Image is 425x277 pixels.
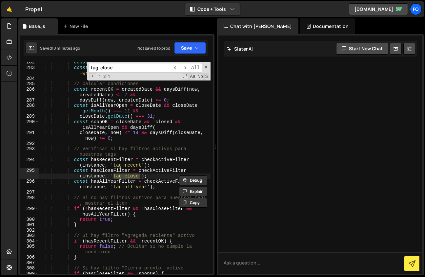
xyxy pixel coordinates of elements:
[171,63,180,73] span: ​
[20,103,39,114] div: 288
[40,45,80,51] div: Saved
[20,98,39,103] div: 287
[204,73,209,80] span: Search In Selection
[20,81,39,87] div: 285
[189,63,202,73] span: Alt-Enter
[20,114,39,119] div: 289
[25,5,42,13] div: Propel
[89,73,96,80] span: Toggle Replace mode
[182,73,189,80] span: RegExp Search
[20,271,39,277] div: 309
[20,222,39,228] div: 301
[20,217,39,222] div: 300
[20,255,39,260] div: 306
[137,45,170,51] div: Not saved to prod
[96,74,113,80] span: 1 of 1
[20,87,39,98] div: 286
[336,43,388,55] button: Start new chat
[20,146,39,157] div: 293
[20,119,39,130] div: 290
[1,1,17,17] a: 🤙
[179,198,207,208] button: Copy
[20,141,39,147] div: 292
[410,3,422,15] a: fo
[89,63,171,73] input: Search for
[20,233,39,239] div: 303
[20,157,39,168] div: 294
[180,63,189,73] span: ​
[20,76,39,81] div: 284
[179,187,207,196] button: Explain
[189,73,196,80] span: CaseSensitive Search
[63,23,91,30] div: New File
[20,65,39,76] div: 283
[20,228,39,233] div: 302
[20,168,39,179] div: 295
[197,73,204,80] span: Whole Word Search
[20,244,39,255] div: 305
[20,190,39,195] div: 297
[20,179,39,190] div: 296
[52,45,80,51] div: 10 minutes ago
[29,23,45,30] div: Base.js
[300,18,355,34] div: Documentation
[185,3,240,15] button: Code + Tools
[20,195,39,206] div: 298
[20,130,39,141] div: 291
[20,239,39,244] div: 304
[20,260,39,266] div: 307
[227,46,253,52] h2: Slater AI
[20,265,39,271] div: 308
[174,42,206,54] button: Save
[217,18,298,34] div: Chat with [PERSON_NAME]
[20,206,39,217] div: 299
[179,175,207,185] button: Debug
[20,59,39,65] div: 282
[349,3,408,15] a: [DOMAIN_NAME]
